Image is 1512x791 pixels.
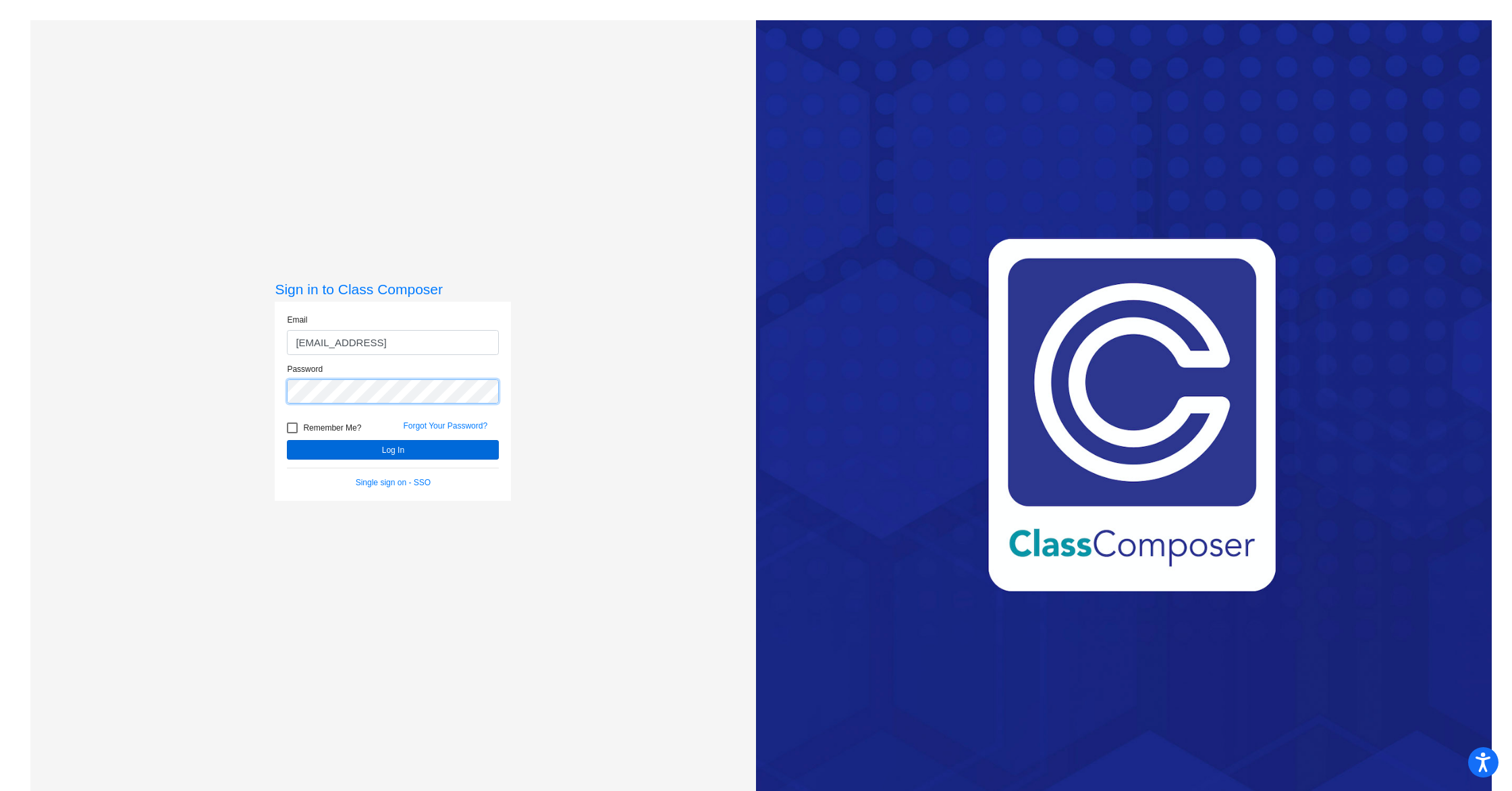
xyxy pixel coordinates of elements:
span: Remember Me? [303,420,361,436]
button: Log In [287,440,499,460]
a: Forgot Your Password? [403,421,487,431]
h3: Sign in to Class Composer [275,281,511,298]
label: Password [287,363,323,375]
a: Single sign on - SSO [356,478,431,487]
label: Email [287,314,307,326]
